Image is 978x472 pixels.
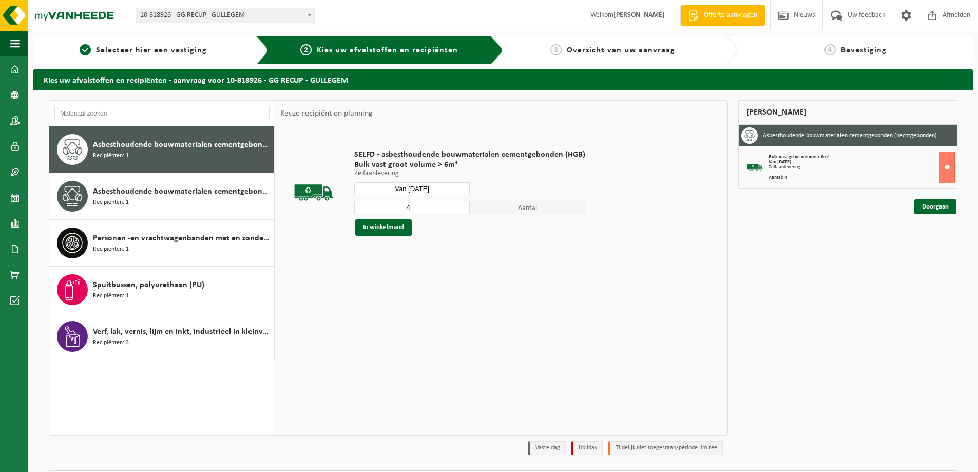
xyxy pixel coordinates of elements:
span: Recipiënten: 1 [93,291,129,301]
span: Asbesthoudende bouwmaterialen cementgebonden (hechtgebonden) [93,139,272,151]
input: Materiaal zoeken [54,106,270,121]
span: Recipiënten: 1 [93,244,129,254]
span: Personen -en vrachtwagenbanden met en zonder velg [93,232,272,244]
span: Kies uw afvalstoffen en recipiënten [317,46,458,54]
div: [PERSON_NAME] [738,100,958,125]
span: Asbesthoudende bouwmaterialen cementgebonden met isolatie(hechtgebonden) [93,185,272,198]
span: Bevestiging [841,46,887,54]
a: Doorgaan [914,199,956,214]
div: Keuze recipiënt en planning [275,101,378,126]
span: 4 [824,44,836,55]
li: Tijdelijk niet toegestaan/période limitée [608,441,723,455]
span: Verf, lak, vernis, lijm en inkt, industrieel in kleinverpakking [93,326,272,338]
span: 3 [550,44,562,55]
button: Spuitbussen, polyurethaan (PU) Recipiënten: 1 [49,267,275,313]
a: Offerte aanvragen [680,5,765,26]
span: 1 [80,44,91,55]
button: Verf, lak, vernis, lijm en inkt, industrieel in kleinverpakking Recipiënten: 3 [49,313,275,360]
p: Zelfaanlevering [354,170,585,177]
span: Spuitbussen, polyurethaan (PU) [93,279,204,291]
span: Recipiënten: 1 [93,198,129,207]
a: 1Selecteer hier een vestiging [39,44,248,56]
h2: Kies uw afvalstoffen en recipiënten - aanvraag voor 10-818926 - GG RECUP - GULLEGEM [33,69,973,89]
button: Asbesthoudende bouwmaterialen cementgebonden met isolatie(hechtgebonden) Recipiënten: 1 [49,173,275,220]
strong: [PERSON_NAME] [613,11,665,19]
span: Aantal [470,201,585,214]
span: 10-818926 - GG RECUP - GULLEGEM [136,8,315,23]
span: 10-818926 - GG RECUP - GULLEGEM [136,8,315,23]
span: Bulk vast groot volume > 6m³ [354,160,585,170]
span: Selecteer hier een vestiging [96,46,207,54]
li: Holiday [571,441,603,455]
button: In winkelmand [355,219,412,236]
div: Aantal: 4 [769,175,955,180]
li: Vaste dag [528,441,566,455]
span: Overzicht van uw aanvraag [567,46,675,54]
div: Zelfaanlevering [769,165,955,170]
button: Asbesthoudende bouwmaterialen cementgebonden (hechtgebonden) Recipiënten: 1 [49,126,275,173]
span: Recipiënten: 3 [93,338,129,348]
span: Bulk vast groot volume > 6m³ [769,154,829,160]
span: Recipiënten: 1 [93,151,129,161]
strong: Van [DATE] [769,159,791,165]
input: Selecteer datum [354,182,470,195]
span: 2 [300,44,312,55]
button: Personen -en vrachtwagenbanden met en zonder velg Recipiënten: 1 [49,220,275,267]
span: SELFD - asbesthoudende bouwmaterialen cementgebonden (HGB) [354,149,585,160]
h3: Asbesthoudende bouwmaterialen cementgebonden (hechtgebonden) [763,127,937,144]
span: Offerte aanvragen [701,10,760,21]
